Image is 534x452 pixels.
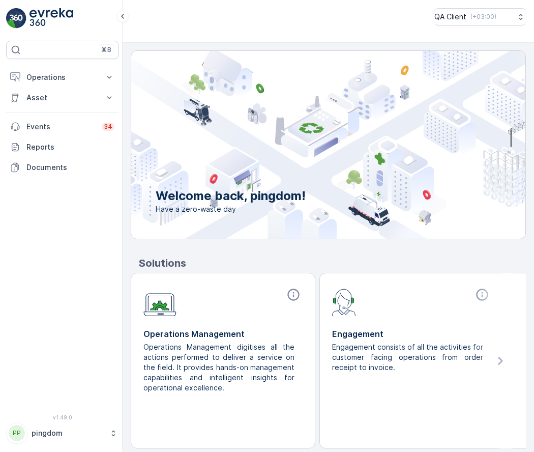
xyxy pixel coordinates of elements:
img: city illustration [85,51,525,239]
button: QA Client(+03:00) [434,8,526,25]
p: ( +03:00 ) [470,13,496,21]
p: Engagement consists of all the activities for customer facing operations from order receipt to in... [332,342,483,373]
a: Documents [6,157,118,178]
p: Reports [26,142,114,152]
img: logo_light-DOdMpM7g.png [29,8,73,29]
span: Have a zero-waste day [156,204,306,214]
p: Engagement [332,328,491,340]
p: QA Client [434,12,466,22]
p: Asset [26,93,98,103]
img: module-icon [143,288,176,317]
p: pingdom [32,428,104,438]
p: Operations Management [143,328,303,340]
p: ⌘B [101,46,111,54]
p: Welcome back, pingdom! [156,188,306,204]
p: Solutions [139,256,526,271]
a: Events34 [6,117,118,137]
span: v 1.49.0 [6,414,118,420]
img: module-icon [332,288,356,316]
p: 34 [104,123,112,131]
p: Operations [26,72,98,82]
p: Events [26,122,96,132]
p: Documents [26,162,114,173]
img: logo [6,8,26,29]
button: Operations [6,67,118,88]
button: Asset [6,88,118,108]
p: Operations Management digitises all the actions performed to deliver a service on the field. It p... [143,342,294,393]
div: PP [9,425,25,441]
a: Reports [6,137,118,157]
button: PPpingdom [6,422,118,444]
